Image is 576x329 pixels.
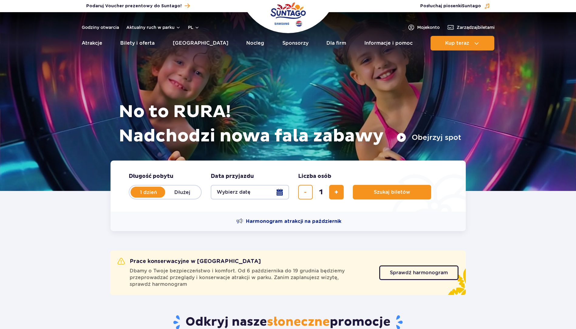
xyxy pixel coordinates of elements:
a: Nocleg [246,36,264,50]
button: Posłuchaj piosenkiSuntago [420,3,490,9]
button: dodaj bilet [329,185,344,199]
button: Obejrzyj spot [397,133,461,142]
span: Harmonogram atrakcji na październik [246,218,341,225]
button: usuń bilet [298,185,313,199]
span: Moje konto [417,24,440,30]
span: Dbamy o Twoje bezpieczeństwo i komfort. Od 6 października do 19 grudnia będziemy przeprowadzać pr... [130,268,372,288]
input: liczba biletów [314,185,328,199]
button: Wybierz datę [211,185,289,199]
span: Zarządzaj biletami [457,24,495,30]
span: Suntago [462,4,481,8]
button: Aktualny ruch w parku [126,25,181,30]
span: Kup teraz [445,40,469,46]
h2: Prace konserwacyjne w [GEOGRAPHIC_DATA] [118,258,261,265]
form: Planowanie wizyty w Park of Poland [111,161,466,212]
label: 1 dzień [131,186,166,199]
span: Data przyjazdu [211,173,254,180]
button: Szukaj biletów [353,185,431,199]
a: Sponsorzy [282,36,308,50]
label: Dłużej [165,186,200,199]
h1: No to RURA! Nadchodzi nowa fala zabawy [119,100,461,148]
a: Godziny otwarcia [82,24,119,30]
a: Bilety i oferta [120,36,155,50]
span: Szukaj biletów [374,189,410,195]
span: Sprawdź harmonogram [390,270,448,275]
a: Sprawdź harmonogram [379,265,458,280]
a: Podaruj Voucher prezentowy do Suntago! [86,2,190,10]
span: Długość pobytu [129,173,173,180]
a: Zarządzajbiletami [447,24,495,31]
a: Informacje i pomoc [364,36,413,50]
a: [GEOGRAPHIC_DATA] [173,36,228,50]
button: Kup teraz [431,36,494,50]
a: Atrakcje [82,36,102,50]
a: Harmonogram atrakcji na październik [236,218,341,225]
button: pl [188,24,199,30]
a: Mojekonto [407,24,440,31]
span: Podaruj Voucher prezentowy do Suntago! [86,3,182,9]
a: Dla firm [326,36,346,50]
span: Liczba osób [298,173,331,180]
span: Posłuchaj piosenki [420,3,481,9]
